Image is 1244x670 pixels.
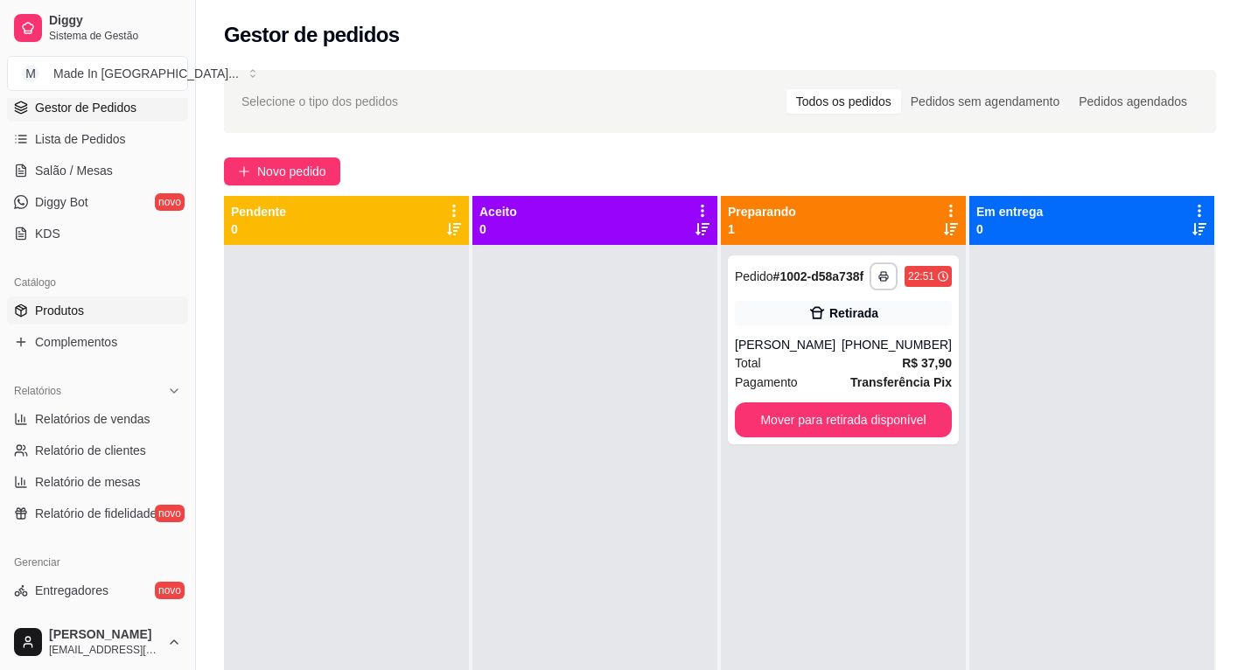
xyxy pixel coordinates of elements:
span: Total [735,353,761,373]
span: Sistema de Gestão [49,29,181,43]
a: Relatório de fidelidadenovo [7,499,188,527]
p: Aceito [479,203,517,220]
span: [EMAIL_ADDRESS][DOMAIN_NAME] [49,643,160,657]
strong: R$ 37,90 [902,356,952,370]
span: Diggy [49,13,181,29]
div: [PHONE_NUMBER] [842,336,952,353]
div: Retirada [829,304,878,322]
p: Preparando [728,203,796,220]
a: Nota Fiscal (NFC-e) [7,608,188,636]
span: Relatório de clientes [35,442,146,459]
a: Diggy Botnovo [7,188,188,216]
div: Todos os pedidos [786,89,901,114]
a: DiggySistema de Gestão [7,7,188,49]
div: Gerenciar [7,548,188,576]
span: Relatórios [14,384,61,398]
div: Pedidos sem agendamento [901,89,1069,114]
span: KDS [35,225,60,242]
strong: # 1002-d58a738f [773,269,864,283]
p: 1 [728,220,796,238]
span: Pagamento [735,373,798,392]
span: Pedido [735,269,773,283]
span: Salão / Mesas [35,162,113,179]
button: Select a team [7,56,188,91]
a: Relatório de clientes [7,436,188,464]
a: Produtos [7,297,188,325]
div: Catálogo [7,269,188,297]
p: 0 [231,220,286,238]
button: [PERSON_NAME][EMAIL_ADDRESS][DOMAIN_NAME] [7,621,188,663]
a: Lista de Pedidos [7,125,188,153]
div: Made In [GEOGRAPHIC_DATA] ... [53,65,239,82]
div: 22:51 [908,269,934,283]
span: Complementos [35,333,117,351]
a: KDS [7,220,188,248]
a: Relatórios de vendas [7,405,188,433]
h2: Gestor de pedidos [224,21,400,49]
div: [PERSON_NAME] [735,336,842,353]
strong: Transferência Pix [850,375,952,389]
span: [PERSON_NAME] [49,627,160,643]
a: Relatório de mesas [7,468,188,496]
p: Em entrega [976,203,1043,220]
span: Lista de Pedidos [35,130,126,148]
span: Relatórios de vendas [35,410,150,428]
p: 0 [479,220,517,238]
span: Relatório de fidelidade [35,505,157,522]
span: Diggy Bot [35,193,88,211]
a: Entregadoresnovo [7,576,188,604]
a: Gestor de Pedidos [7,94,188,122]
span: M [22,65,39,82]
div: Pedidos agendados [1069,89,1197,114]
span: Novo pedido [257,162,326,181]
span: Relatório de mesas [35,473,141,491]
button: Mover para retirada disponível [735,402,952,437]
a: Complementos [7,328,188,356]
span: Entregadores [35,582,108,599]
a: Salão / Mesas [7,157,188,185]
p: 0 [976,220,1043,238]
span: Selecione o tipo dos pedidos [241,92,398,111]
span: plus [238,165,250,178]
span: Produtos [35,302,84,319]
p: Pendente [231,203,286,220]
span: Gestor de Pedidos [35,99,136,116]
span: Nota Fiscal (NFC-e) [35,613,143,631]
button: Novo pedido [224,157,340,185]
